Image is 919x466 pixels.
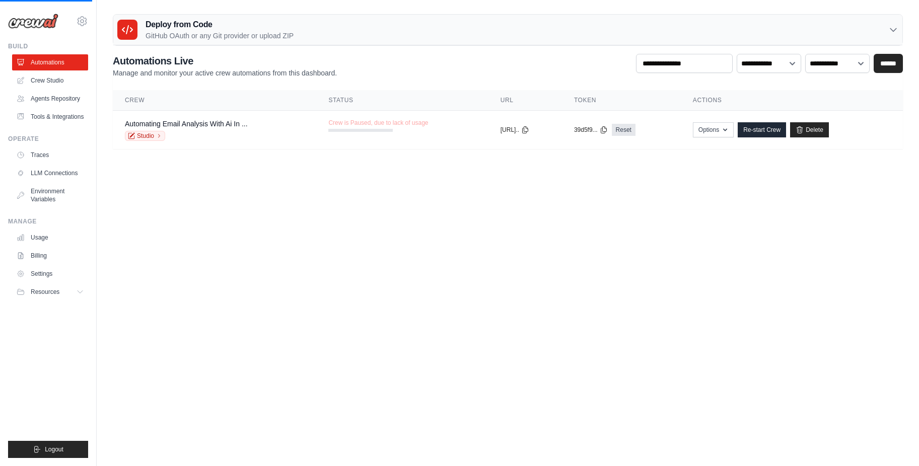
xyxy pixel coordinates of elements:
a: Studio [125,131,165,141]
a: Reset [612,124,635,136]
a: Environment Variables [12,183,88,207]
th: Token [562,90,681,111]
a: Re-start Crew [738,122,786,137]
span: Logout [45,445,63,453]
a: Traces [12,147,88,163]
a: Usage [12,229,88,246]
h2: Automations Live [113,54,337,68]
th: Actions [681,90,903,111]
a: Crew Studio [12,72,88,89]
button: 39d5f9... [574,126,608,134]
img: Logo [8,14,58,29]
button: Logout [8,441,88,458]
p: GitHub OAuth or any Git provider or upload ZIP [146,31,294,41]
a: Tools & Integrations [12,109,88,125]
button: Options [693,122,734,137]
span: Crew is Paused, due to lack of usage [328,119,428,127]
h3: Deploy from Code [146,19,294,31]
div: Manage [8,217,88,225]
th: URL [488,90,562,111]
iframe: Chat Widget [869,418,919,466]
th: Status [316,90,488,111]
a: Agents Repository [12,91,88,107]
button: Resources [12,284,88,300]
a: Delete [790,122,829,137]
th: Crew [113,90,316,111]
a: Automations [12,54,88,70]
a: Automating Email Analysis With Ai In ... [125,120,248,128]
div: Build [8,42,88,50]
div: Operate [8,135,88,143]
a: LLM Connections [12,165,88,181]
a: Billing [12,248,88,264]
a: Settings [12,266,88,282]
span: Resources [31,288,59,296]
p: Manage and monitor your active crew automations from this dashboard. [113,68,337,78]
